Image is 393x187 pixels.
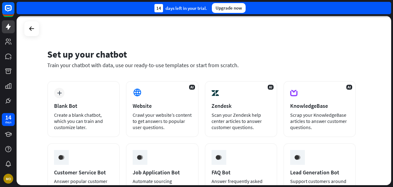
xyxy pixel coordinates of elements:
[5,120,11,124] div: days
[2,113,15,126] a: 14 days
[5,115,11,120] div: 14
[154,4,207,12] div: days left in your trial.
[212,3,246,13] div: Upgrade now
[154,4,163,12] div: 14
[3,174,13,184] div: MO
